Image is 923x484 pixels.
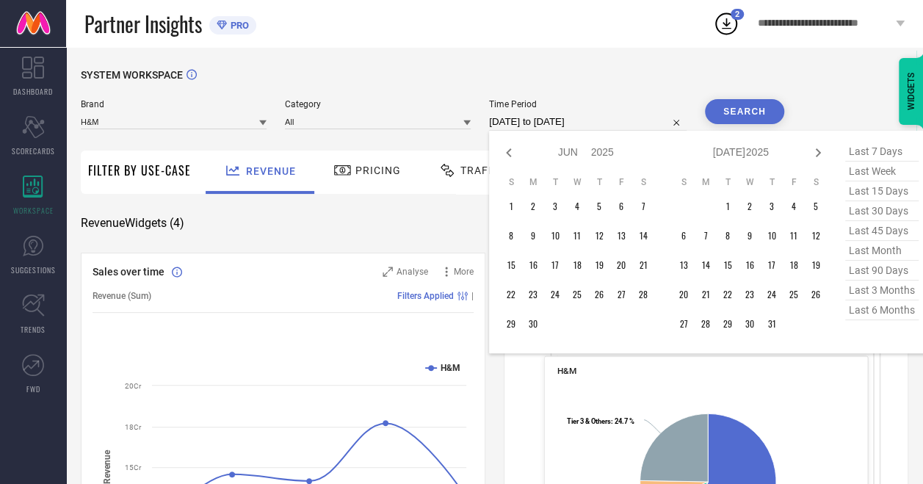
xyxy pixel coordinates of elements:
td: Wed Jul 02 2025 [739,195,761,217]
td: Sun Jun 08 2025 [500,225,522,247]
td: Mon Jul 28 2025 [695,313,717,335]
th: Saturday [632,176,654,188]
td: Mon Jul 07 2025 [695,225,717,247]
td: Thu Jul 17 2025 [761,254,783,276]
td: Tue Jul 08 2025 [717,225,739,247]
td: Sat Jul 05 2025 [805,195,827,217]
span: DASHBOARD [13,86,53,97]
span: Filter By Use-Case [88,162,191,179]
div: Previous month [500,144,518,162]
td: Mon Jun 02 2025 [522,195,544,217]
span: Pricing [355,165,401,176]
span: Category [285,99,471,109]
span: last 90 days [845,261,919,281]
td: Wed Jul 30 2025 [739,313,761,335]
input: Select time period [489,113,687,131]
tspan: Tier 3 & Others [567,416,611,425]
td: Sun Jul 13 2025 [673,254,695,276]
td: Tue Jun 10 2025 [544,225,566,247]
span: Revenue (Sum) [93,291,151,301]
span: TRENDS [21,324,46,335]
td: Fri Jun 13 2025 [610,225,632,247]
span: last 30 days [845,201,919,221]
td: Mon Jul 14 2025 [695,254,717,276]
td: Sat Jun 14 2025 [632,225,654,247]
span: last 15 days [845,181,919,201]
th: Tuesday [717,176,739,188]
span: PRO [227,20,249,31]
button: Search [705,99,784,124]
td: Fri Jul 11 2025 [783,225,805,247]
svg: Zoom [383,267,393,277]
td: Tue Jun 24 2025 [544,283,566,306]
span: Revenue [246,165,296,177]
span: Revenue Widgets ( 4 ) [81,216,184,231]
span: Time Period [489,99,687,109]
span: FWD [26,383,40,394]
th: Friday [783,176,805,188]
td: Mon Jul 21 2025 [695,283,717,306]
th: Wednesday [739,176,761,188]
span: Analyse [397,267,428,277]
span: | [471,291,474,301]
span: Partner Insights [84,9,202,39]
td: Tue Jun 17 2025 [544,254,566,276]
td: Mon Jun 30 2025 [522,313,544,335]
span: last 7 days [845,142,919,162]
th: Monday [695,176,717,188]
td: Wed Jul 09 2025 [739,225,761,247]
td: Sat Jun 07 2025 [632,195,654,217]
td: Sun Jul 06 2025 [673,225,695,247]
tspan: Revenue [102,449,112,484]
text: : 24.7 % [567,416,634,425]
td: Thu Jul 31 2025 [761,313,783,335]
text: 20Cr [125,382,142,390]
td: Mon Jun 09 2025 [522,225,544,247]
span: H&M [557,366,576,376]
td: Tue Jul 22 2025 [717,283,739,306]
td: Tue Jul 15 2025 [717,254,739,276]
td: Thu Jul 24 2025 [761,283,783,306]
th: Wednesday [566,176,588,188]
td: Sat Jun 28 2025 [632,283,654,306]
span: SYSTEM WORKSPACE [81,69,183,81]
td: Thu Jul 10 2025 [761,225,783,247]
td: Tue Jul 29 2025 [717,313,739,335]
td: Fri Jun 20 2025 [610,254,632,276]
span: WORKSPACE [13,205,54,216]
th: Thursday [761,176,783,188]
td: Fri Jul 18 2025 [783,254,805,276]
td: Wed Jun 04 2025 [566,195,588,217]
td: Fri Jun 27 2025 [610,283,632,306]
th: Friday [610,176,632,188]
text: 15Cr [125,463,142,472]
td: Sun Jul 20 2025 [673,283,695,306]
span: SUGGESTIONS [11,264,56,275]
span: More [454,267,474,277]
span: last week [845,162,919,181]
span: Traffic [460,165,506,176]
td: Wed Jul 23 2025 [739,283,761,306]
span: last 6 months [845,300,919,320]
span: last month [845,241,919,261]
td: Sun Jun 15 2025 [500,254,522,276]
td: Sun Jun 29 2025 [500,313,522,335]
div: Next month [809,144,827,162]
td: Thu Jun 26 2025 [588,283,610,306]
td: Wed Jun 18 2025 [566,254,588,276]
td: Sun Jul 27 2025 [673,313,695,335]
td: Sat Jul 26 2025 [805,283,827,306]
td: Sat Jul 19 2025 [805,254,827,276]
th: Sunday [500,176,522,188]
span: Brand [81,99,267,109]
td: Sun Jun 22 2025 [500,283,522,306]
span: Sales over time [93,266,164,278]
td: Sat Jun 21 2025 [632,254,654,276]
td: Tue Jul 01 2025 [717,195,739,217]
th: Saturday [805,176,827,188]
td: Wed Jun 11 2025 [566,225,588,247]
span: Filters Applied [397,291,454,301]
span: last 45 days [845,221,919,241]
th: Sunday [673,176,695,188]
td: Mon Jun 16 2025 [522,254,544,276]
